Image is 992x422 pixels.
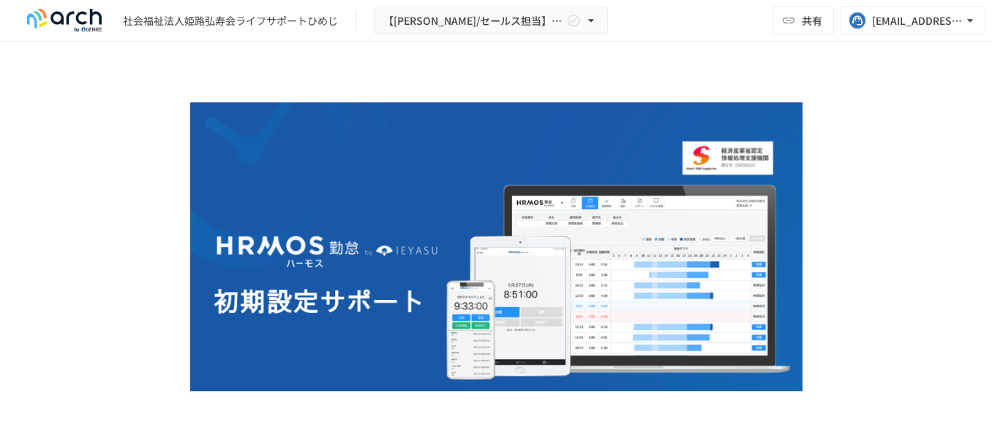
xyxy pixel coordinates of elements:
[190,102,803,402] img: GdztLVQAPnGLORo409ZpmnRQckwtTrMz8aHIKJZF2AQ
[18,9,111,32] img: logo-default@2x-9cf2c760.svg
[872,12,963,30] div: [EMAIL_ADDRESS][DOMAIN_NAME]
[773,6,834,35] button: 共有
[374,7,608,35] button: 【[PERSON_NAME]/セールス担当】社会福祉法人[PERSON_NAME]会ライフサポートひめじ様_初期設定サポート
[802,12,822,29] span: 共有
[383,12,563,30] span: 【[PERSON_NAME]/セールス担当】社会福祉法人[PERSON_NAME]会ライフサポートひめじ様_初期設定サポート
[840,6,986,35] button: [EMAIL_ADDRESS][DOMAIN_NAME]
[123,13,338,29] div: 社会福祉法人姫路弘寿会ライフサポートひめじ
